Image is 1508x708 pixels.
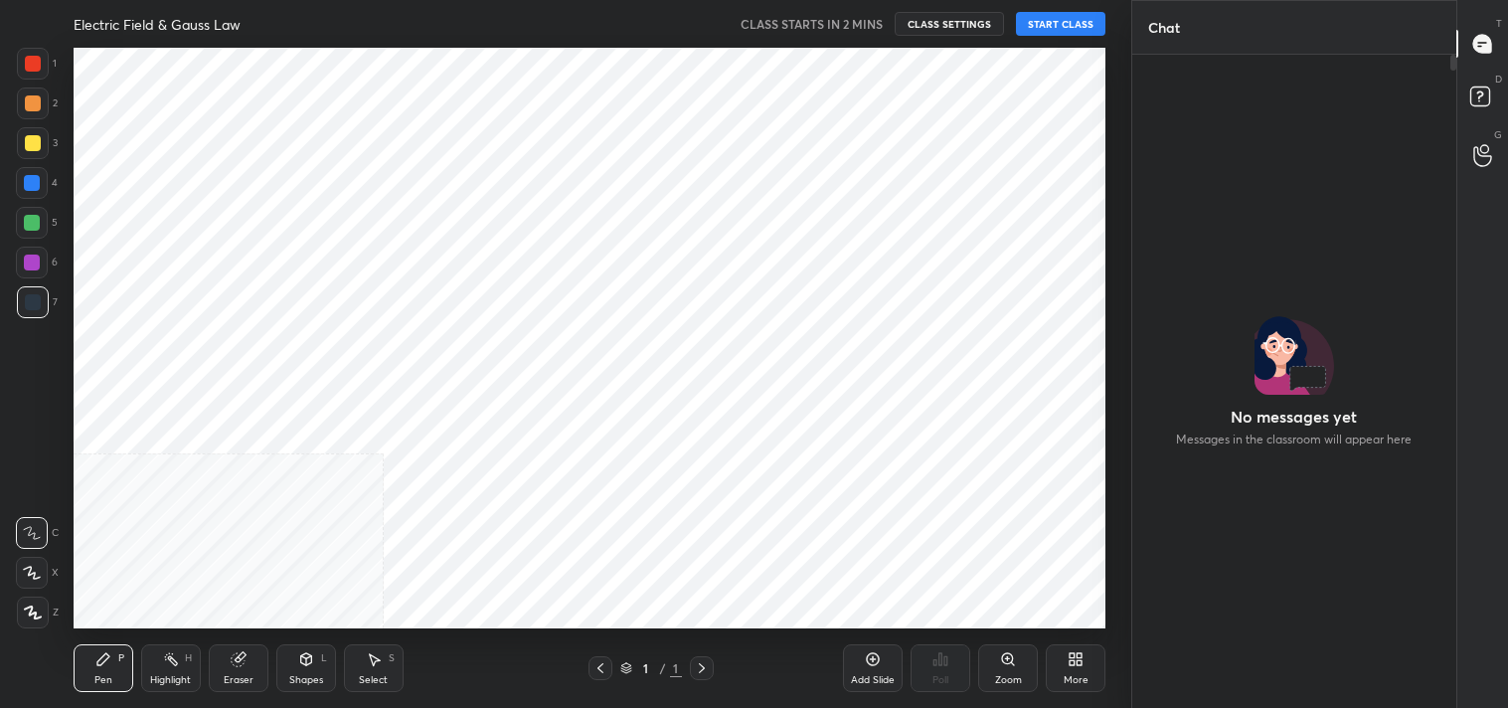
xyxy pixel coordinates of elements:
[660,662,666,674] div: /
[17,88,58,119] div: 2
[636,662,656,674] div: 1
[995,675,1022,685] div: Zoom
[389,653,395,663] div: S
[1494,127,1502,142] p: G
[118,653,124,663] div: P
[17,597,59,628] div: Z
[150,675,191,685] div: Highlight
[359,675,388,685] div: Select
[1064,675,1089,685] div: More
[16,557,59,589] div: X
[1496,16,1502,31] p: T
[16,247,58,278] div: 6
[17,48,57,80] div: 1
[1016,12,1105,36] button: START CLASS
[1495,72,1502,87] p: D
[670,659,682,677] div: 1
[185,653,192,663] div: H
[74,15,241,34] h4: Electric Field & Gauss Law
[851,675,895,685] div: Add Slide
[17,286,58,318] div: 7
[1132,1,1196,54] p: Chat
[895,12,1004,36] button: CLASS SETTINGS
[16,167,58,199] div: 4
[17,127,58,159] div: 3
[741,15,883,33] h5: CLASS STARTS IN 2 MINS
[16,517,59,549] div: C
[94,675,112,685] div: Pen
[289,675,323,685] div: Shapes
[224,675,253,685] div: Eraser
[321,653,327,663] div: L
[16,207,58,239] div: 5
